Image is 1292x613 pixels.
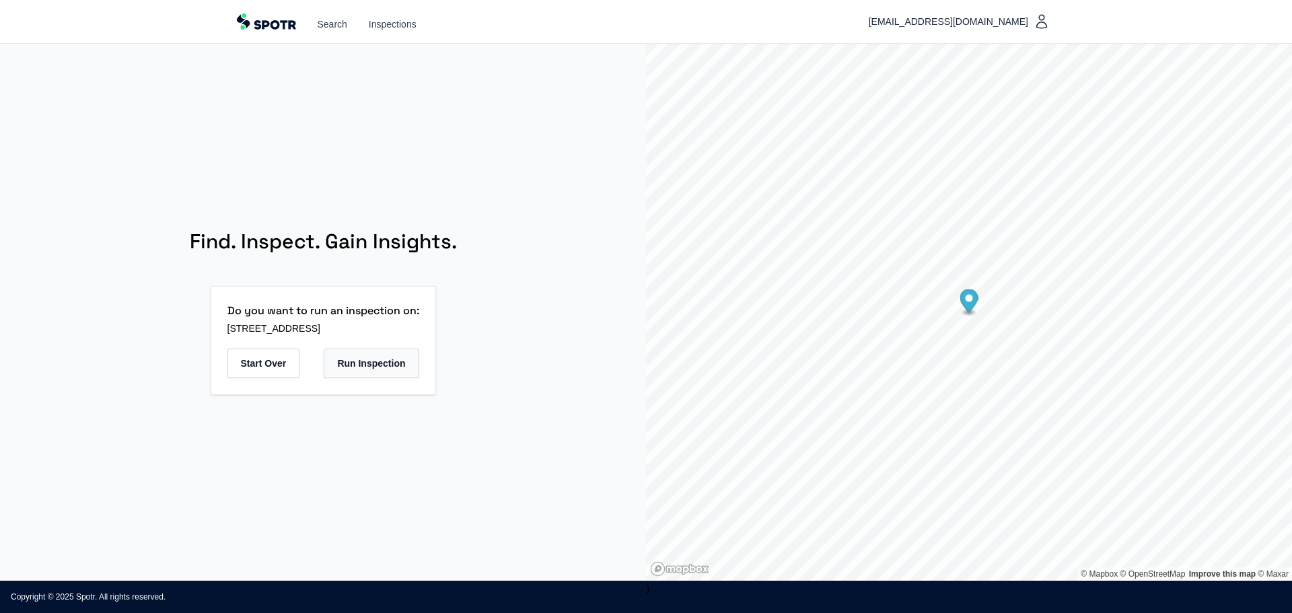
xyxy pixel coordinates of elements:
a: Mapbox [1081,569,1118,579]
span: [EMAIL_ADDRESS][DOMAIN_NAME] [869,13,1034,30]
button: [EMAIL_ADDRESS][DOMAIN_NAME] [863,8,1055,35]
div: ) [646,44,1292,581]
canvas: Map [646,44,1292,581]
a: Inspections [369,17,417,31]
a: OpenStreetMap [1120,569,1186,579]
p: [STREET_ADDRESS] [227,319,419,338]
a: Search [318,17,347,31]
button: Start Over [227,349,300,378]
a: Improve this map [1189,569,1256,579]
div: Map marker [960,289,978,317]
a: Maxar [1258,569,1289,579]
h1: Do you want to run an inspection on: [227,303,419,319]
button: Run Inspection [324,349,419,378]
a: Mapbox homepage [650,561,709,577]
h1: Find. Inspect. Gain Insights. [190,219,457,264]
